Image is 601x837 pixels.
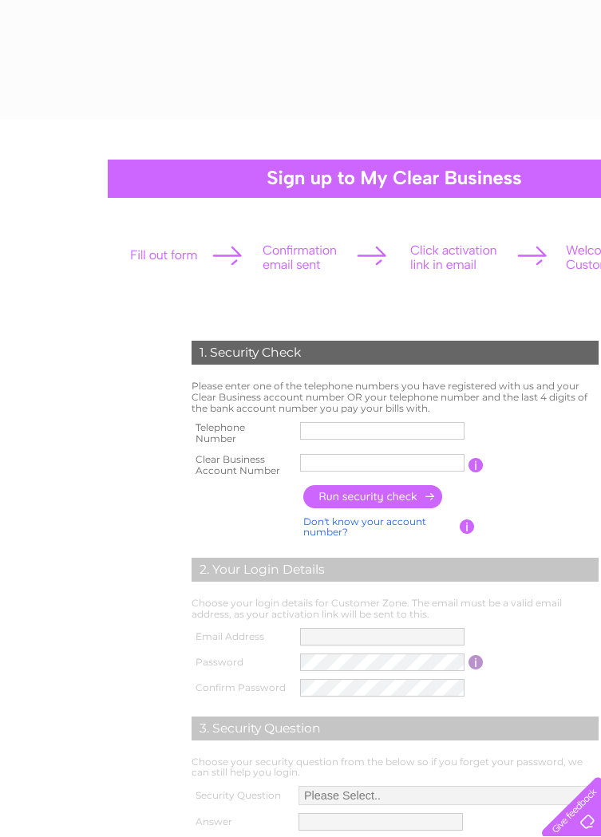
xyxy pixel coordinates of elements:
[188,675,296,701] th: Confirm Password
[188,624,296,649] th: Email Address
[303,515,426,539] a: Don't know your account number?
[188,417,296,449] th: Telephone Number
[188,809,295,835] th: Answer
[188,782,295,809] th: Security Question
[469,655,484,669] input: Information
[192,558,599,582] div: 2. Your Login Details
[192,341,599,365] div: 1. Security Check
[188,649,296,675] th: Password
[192,717,599,740] div: 3. Security Question
[460,519,475,534] input: Information
[188,449,296,481] th: Clear Business Account Number
[469,458,484,472] input: Information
